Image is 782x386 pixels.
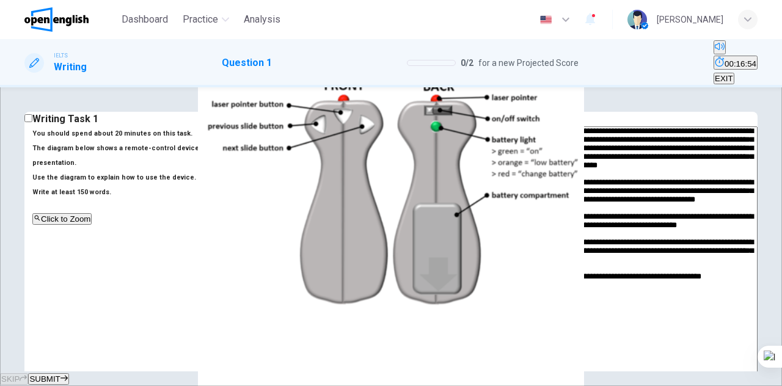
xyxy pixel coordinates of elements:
h1: Question 1 [222,56,272,70]
div: Mute [714,40,758,56]
img: Profile picture [627,10,647,29]
button: Practice [178,9,234,31]
span: 0 / 2 [461,56,473,70]
img: OpenEnglish logo [24,7,89,32]
h1: Writing [54,60,87,75]
button: EXIT [714,73,734,84]
a: OpenEnglish logo [24,7,117,32]
span: Practice [183,12,218,27]
button: Dashboard [117,9,173,31]
span: 00:16:54 [725,59,756,68]
span: Dashboard [122,12,168,27]
button: Analysis [239,9,285,31]
button: 00:16:54 [714,56,758,70]
div: Hide [714,56,758,71]
span: EXIT [715,74,733,83]
span: Analysis [244,12,280,27]
img: en [538,15,554,24]
div: [PERSON_NAME] [657,12,723,27]
span: IELTS [54,51,68,60]
span: for a new Projected Score [478,56,579,70]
